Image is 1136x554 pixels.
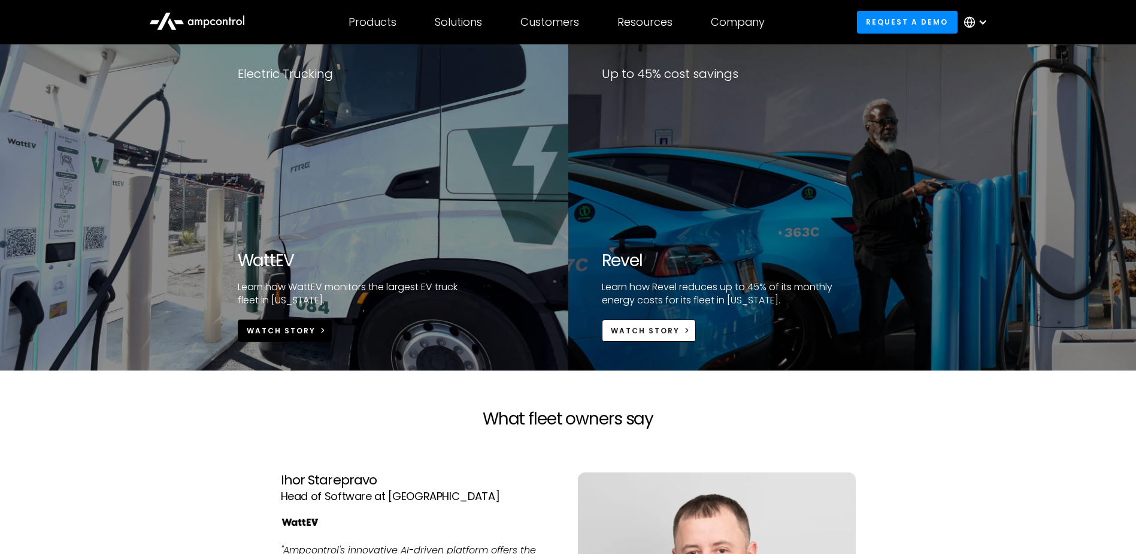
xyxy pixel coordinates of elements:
div: Customers [520,16,579,29]
a: Watch Story [238,320,332,342]
div: Company [711,16,765,29]
div: Head of Software at [GEOGRAPHIC_DATA] [281,488,559,505]
a: Request a demo [857,11,958,33]
p: Learn how WattEV monitors the largest EV truck fleet in [US_STATE]. [238,281,475,308]
div: Solutions [435,16,482,29]
div: Resources [617,16,672,29]
div: Up to 45% cost savings [602,67,738,80]
h2: WattEV [238,251,475,271]
p: Learn how Revel reduces up to 45% of its monthly energy costs for its fleet in [US_STATE]. [602,281,840,308]
div: Watch Story [611,326,680,336]
div: Products [349,16,396,29]
h2: What fleet owners say [262,409,875,429]
div: Electric Trucking [238,67,333,80]
h2: Revel [602,251,840,271]
a: Watch Story [602,320,696,342]
div: Ihor Starepravo [281,472,559,488]
div: Watch Story [247,326,316,336]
